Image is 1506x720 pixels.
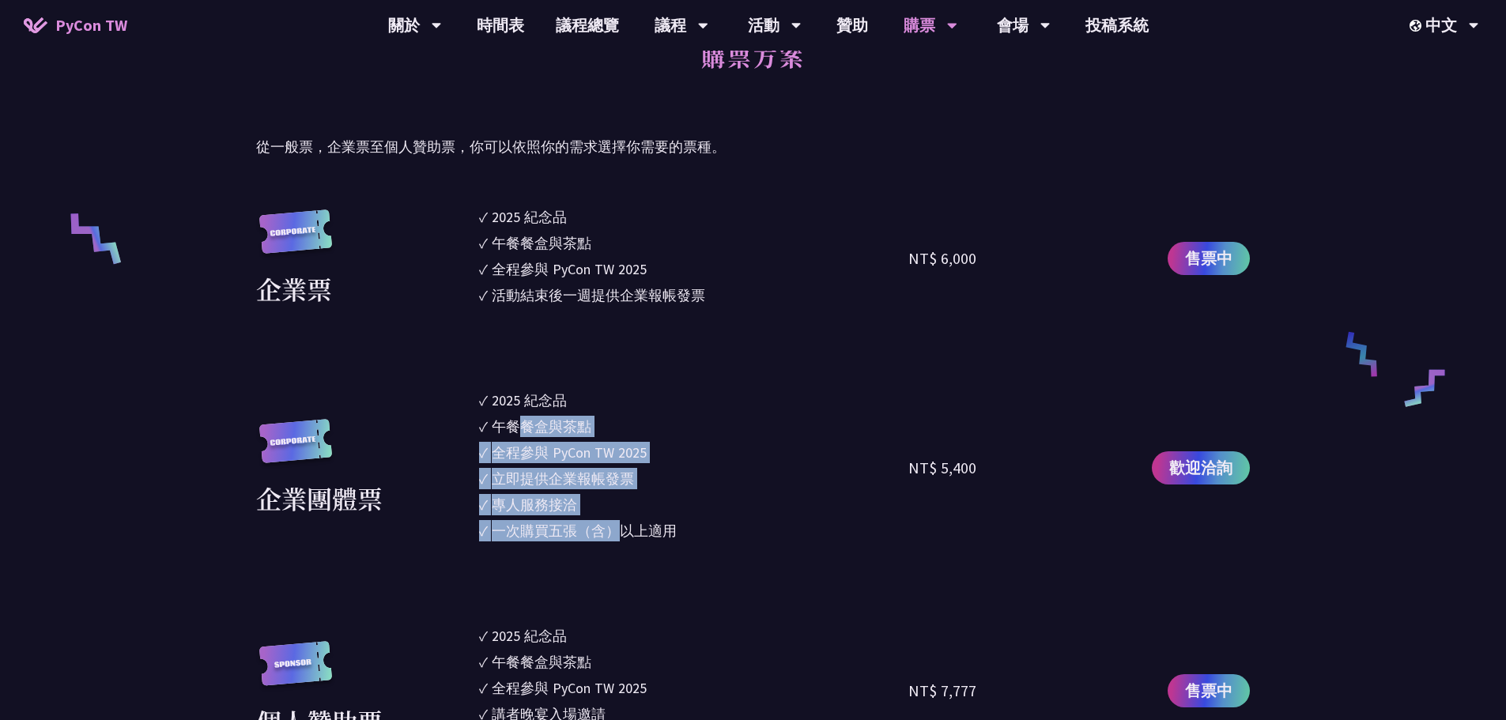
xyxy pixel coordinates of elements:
a: 售票中 [1168,674,1250,707]
li: ✓ [479,232,909,254]
span: 售票中 [1185,247,1232,270]
div: 2025 紀念品 [492,625,567,646]
div: NT$ 5,400 [908,456,976,480]
div: 午餐餐盒與茶點 [492,651,591,673]
li: ✓ [479,390,909,411]
li: ✓ [479,285,909,306]
li: ✓ [479,677,909,699]
li: ✓ [479,625,909,646]
div: 全程參與 PyCon TW 2025 [492,677,647,699]
li: ✓ [479,416,909,437]
li: ✓ [479,494,909,515]
li: ✓ [479,520,909,541]
a: 歡迎洽詢 [1152,451,1250,484]
div: 一次購買五張（含）以上適用 [492,520,677,541]
div: 午餐餐盒與茶點 [492,232,591,254]
div: 立即提供企業報帳發票 [492,468,634,489]
div: NT$ 7,777 [908,679,976,703]
div: 企業團體票 [256,479,383,517]
a: PyCon TW [8,6,143,45]
li: ✓ [479,651,909,673]
img: Locale Icon [1410,20,1425,32]
div: 2025 紀念品 [492,390,567,411]
div: 2025 紀念品 [492,206,567,228]
div: 活動結束後一週提供企業報帳發票 [492,285,705,306]
div: 企業票 [256,270,332,307]
p: 從一般票，企業票至個人贊助票，你可以依照你的需求選擇你需要的票種。 [256,135,1250,159]
div: 專人服務接洽 [492,494,577,515]
span: PyCon TW [55,13,127,37]
div: NT$ 6,000 [908,247,976,270]
span: 歡迎洽詢 [1169,456,1232,480]
div: 全程參與 PyCon TW 2025 [492,442,647,463]
img: sponsor.43e6a3a.svg [256,641,335,702]
li: ✓ [479,206,909,228]
div: 午餐餐盒與茶點 [492,416,591,437]
li: ✓ [479,258,909,280]
a: 售票中 [1168,242,1250,275]
h2: 購票方案 [256,25,1250,111]
img: Home icon of PyCon TW 2025 [24,17,47,33]
img: corporate.a587c14.svg [256,419,335,480]
div: 全程參與 PyCon TW 2025 [492,258,647,280]
span: 售票中 [1185,679,1232,703]
li: ✓ [479,468,909,489]
img: corporate.a587c14.svg [256,209,335,270]
li: ✓ [479,442,909,463]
